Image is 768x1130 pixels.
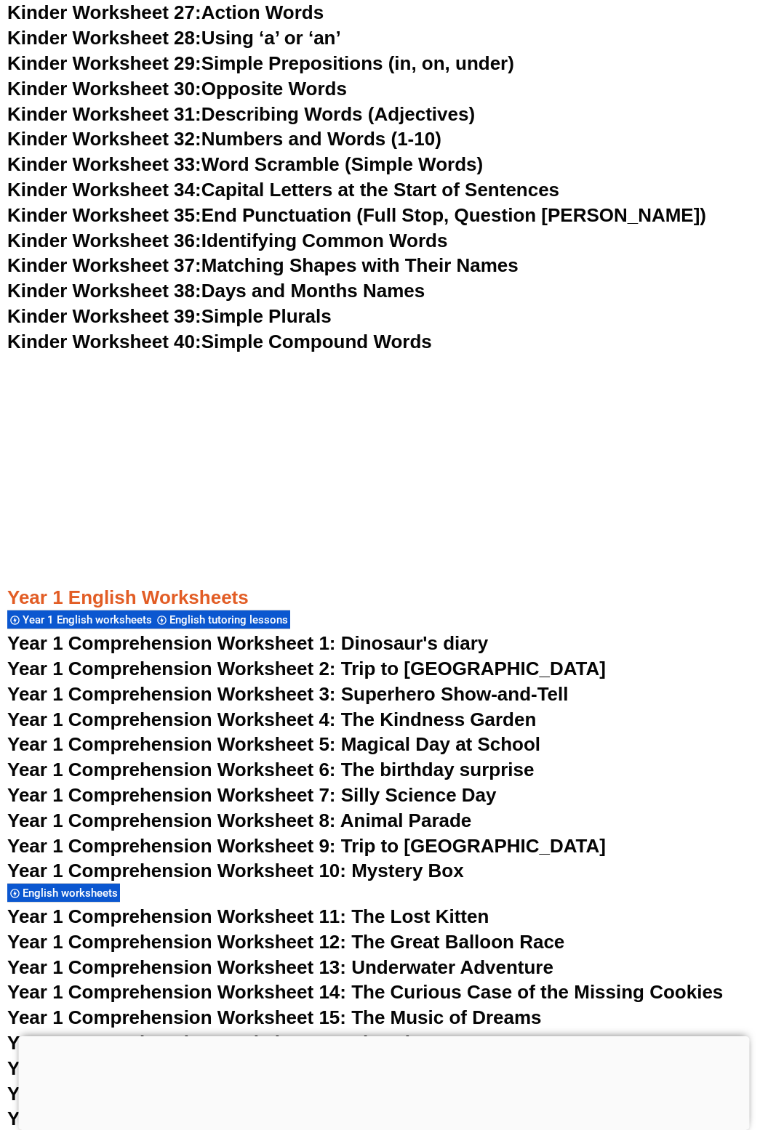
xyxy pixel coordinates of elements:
[7,981,723,1003] a: Year 1 Comprehension Worksheet 14: The Curious Case of the Missing Cookies
[7,78,347,100] a: Kinder Worksheet 30:Opposite Words
[7,709,536,730] a: Year 1 Comprehension Worksheet 4: The Kindness Garden
[7,331,201,352] span: Kinder Worksheet 40:
[7,204,201,226] span: Kinder Worksheet 35:
[7,52,201,74] span: Kinder Worksheet 29:
[7,1006,542,1028] a: Year 1 Comprehension Worksheet 15: The Music of Dreams
[527,966,768,1130] iframe: Chat Widget
[7,153,483,175] a: Kinder Worksheet 33:Word Scramble (Simple Words)
[7,103,201,125] span: Kinder Worksheet 31:
[23,887,122,900] span: English worksheets
[7,305,201,327] span: Kinder Worksheet 39:
[7,204,706,226] a: Kinder Worksheet 35:End Punctuation (Full Stop, Question [PERSON_NAME])
[7,883,120,903] div: English worksheets
[7,733,540,755] a: Year 1 Comprehension Worksheet 5: Magical Day at School
[7,759,534,780] a: Year 1 Comprehension Worksheet 6: The birthday surprise
[7,835,606,857] a: Year 1 Comprehension Worksheet 9: Trip to [GEOGRAPHIC_DATA]
[7,1107,526,1129] a: Year 1 Comprehension Worksheet 19: The Amazing Game
[7,632,488,654] a: Year 1 Comprehension Worksheet 1: Dinosaur's diary
[7,784,497,806] a: Year 1 Comprehension Worksheet 7: Silly Science Day
[23,613,156,626] span: Year 1 English worksheets
[7,280,201,302] span: Kinder Worksheet 38:
[7,305,332,327] a: Kinder Worksheet 39:Simple Plurals
[7,153,201,175] span: Kinder Worksheet 33:
[7,610,154,629] div: Year 1 English worksheets
[7,254,519,276] a: Kinder Worksheet 37:Matching Shapes with Their Names
[154,610,290,629] div: English tutoring lessons
[7,1,324,23] a: Kinder Worksheet 27:Action Words
[7,230,447,251] a: Kinder Worksheet 36:Identifying Common Words
[7,956,553,978] a: Year 1 Comprehension Worksheet 13: Underwater Adventure
[7,1083,503,1105] a: Year 1 Comprehension Worksheet 18: The Friendly Fox
[7,683,569,705] a: Year 1 Comprehension Worksheet 3: Superhero Show-and-Tell
[7,810,471,831] a: Year 1 Comprehension Worksheet 8: Animal Parade
[7,586,761,610] h3: Year 1 English Worksheets
[7,331,432,352] a: Kinder Worksheet 40:Simple Compound Words
[7,280,425,302] a: Kinder Worksheet 38:Days and Months Names
[7,905,489,927] a: Year 1 Comprehension Worksheet 11: The Lost Kitten
[7,355,761,549] iframe: Advertisement
[7,52,514,74] a: Kinder Worksheet 29:Simple Prepositions (in, on, under)
[7,1057,607,1079] a: Year 1 Comprehension Worksheet 17: The Time-Travelling Toy Box
[7,78,201,100] span: Kinder Worksheet 30:
[7,1,201,23] span: Kinder Worksheet 27:
[7,27,201,49] span: Kinder Worksheet 28:
[7,860,464,881] a: Year 1 Comprehension Worksheet 10: Mystery Box
[7,103,475,125] a: Kinder Worksheet 31:Describing Words (Adjectives)
[7,254,201,276] span: Kinder Worksheet 37:
[7,658,606,679] a: Year 1 Comprehension Worksheet 2: Trip to [GEOGRAPHIC_DATA]
[19,1036,750,1126] iframe: Advertisement
[7,931,564,953] a: Year 1 Comprehension Worksheet 12: The Great Balloon Race
[7,1032,519,1054] a: Year 1 Comprehension Worksheet 16: The Giant Sneezes
[7,27,341,49] a: Kinder Worksheet 28:Using ‘a’ or ‘an’
[7,128,441,150] a: Kinder Worksheet 32:Numbers and Words (1-10)
[169,613,292,626] span: English tutoring lessons
[7,230,201,251] span: Kinder Worksheet 36:
[7,179,201,201] span: Kinder Worksheet 34:
[7,128,201,150] span: Kinder Worksheet 32:
[7,179,559,201] a: Kinder Worksheet 34:Capital Letters at the Start of Sentences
